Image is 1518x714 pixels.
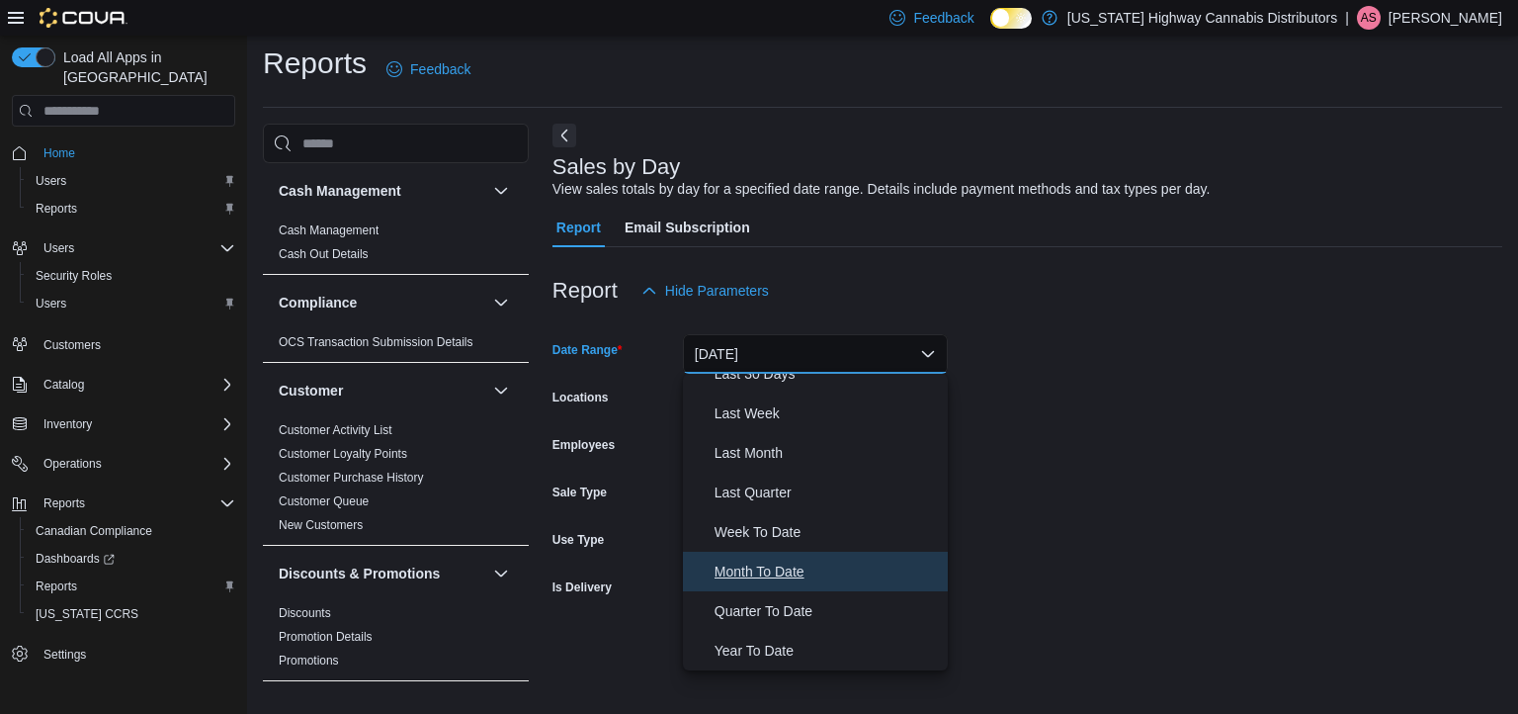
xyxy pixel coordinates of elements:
span: Discounts [279,605,331,621]
p: [PERSON_NAME] [1389,6,1502,30]
span: Last 30 Days [715,362,940,386]
span: Users [36,173,66,189]
span: Email Subscription [625,208,750,247]
h3: Cash Management [279,181,401,201]
span: Home [36,140,235,165]
button: Operations [36,452,110,476]
a: Dashboards [28,547,123,571]
span: Reports [28,197,235,221]
button: Users [36,236,82,260]
span: Feedback [410,59,470,79]
label: Employees [552,437,615,453]
span: Dashboards [36,551,115,567]
span: Reports [28,575,235,598]
button: Users [20,167,243,195]
a: Promotion Details [279,630,373,644]
a: Customer Loyalty Points [279,447,407,461]
span: Cash Management [279,223,379,238]
button: Users [20,290,243,317]
span: Promotions [279,653,339,669]
div: Aman Sandhu [1357,6,1381,30]
button: Cash Management [489,179,513,203]
a: Cash Management [279,223,379,237]
span: Catalog [43,377,84,393]
span: Reports [36,579,77,594]
a: Cash Out Details [279,247,369,261]
label: Use Type [552,532,604,548]
span: OCS Transaction Submission Details [279,334,473,350]
div: Discounts & Promotions [263,601,529,680]
span: Promotion Details [279,629,373,645]
p: | [1345,6,1349,30]
a: Reports [28,575,85,598]
label: Locations [552,390,609,405]
a: Users [28,292,74,315]
span: Load All Apps in [GEOGRAPHIC_DATA] [55,47,235,87]
button: Inventory [4,410,243,438]
span: Users [28,292,235,315]
button: Compliance [279,293,485,312]
span: Reports [43,495,85,511]
a: Discounts [279,606,331,620]
div: Customer [263,418,529,545]
a: Feedback [379,49,478,89]
a: Canadian Compliance [28,519,160,543]
button: Customer [279,381,485,401]
a: New Customers [279,518,363,532]
span: New Customers [279,517,363,533]
span: Week To Date [715,520,940,544]
span: Customer Loyalty Points [279,446,407,462]
button: Canadian Compliance [20,517,243,545]
label: Date Range [552,342,623,358]
span: Users [43,240,74,256]
button: Discounts & Promotions [279,564,485,583]
a: OCS Transaction Submission Details [279,335,473,349]
a: Users [28,169,74,193]
span: Dark Mode [990,29,991,30]
label: Is Delivery [552,580,612,595]
button: Next [552,124,576,147]
button: Home [4,138,243,167]
span: Washington CCRS [28,602,235,626]
input: Dark Mode [990,8,1032,29]
span: Users [36,296,66,312]
button: Reports [4,490,243,517]
span: Canadian Compliance [36,523,152,539]
h3: Report [552,279,618,303]
span: Month To Date [715,560,940,583]
span: Security Roles [36,268,112,284]
span: Customers [43,337,101,353]
span: Operations [36,452,235,476]
a: Promotions [279,654,339,668]
span: [US_STATE] CCRS [36,606,138,622]
button: [US_STATE] CCRS [20,600,243,628]
h3: Compliance [279,293,357,312]
button: Catalog [36,373,92,397]
span: Customer Purchase History [279,470,424,486]
button: Inventory [36,412,100,436]
span: Customer Activity List [279,422,392,438]
span: Report [556,208,601,247]
span: Users [28,169,235,193]
a: Customer Purchase History [279,471,424,485]
span: Catalog [36,373,235,397]
button: Reports [20,573,243,600]
h3: Discounts & Promotions [279,564,440,583]
a: Home [36,141,83,165]
span: Settings [36,642,235,667]
div: View sales totals by day for a specified date range. Details include payment methods and tax type... [552,179,1211,200]
a: Security Roles [28,264,120,288]
span: Last Month [715,441,940,465]
span: Customers [36,331,235,356]
span: Users [36,236,235,260]
span: Inventory [43,416,92,432]
span: Last Week [715,402,940,425]
span: Operations [43,456,102,472]
button: Reports [20,195,243,223]
span: Reports [36,491,235,515]
div: Compliance [263,330,529,362]
a: [US_STATE] CCRS [28,602,146,626]
a: Customer Activity List [279,423,392,437]
button: Operations [4,450,243,478]
span: Inventory [36,412,235,436]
